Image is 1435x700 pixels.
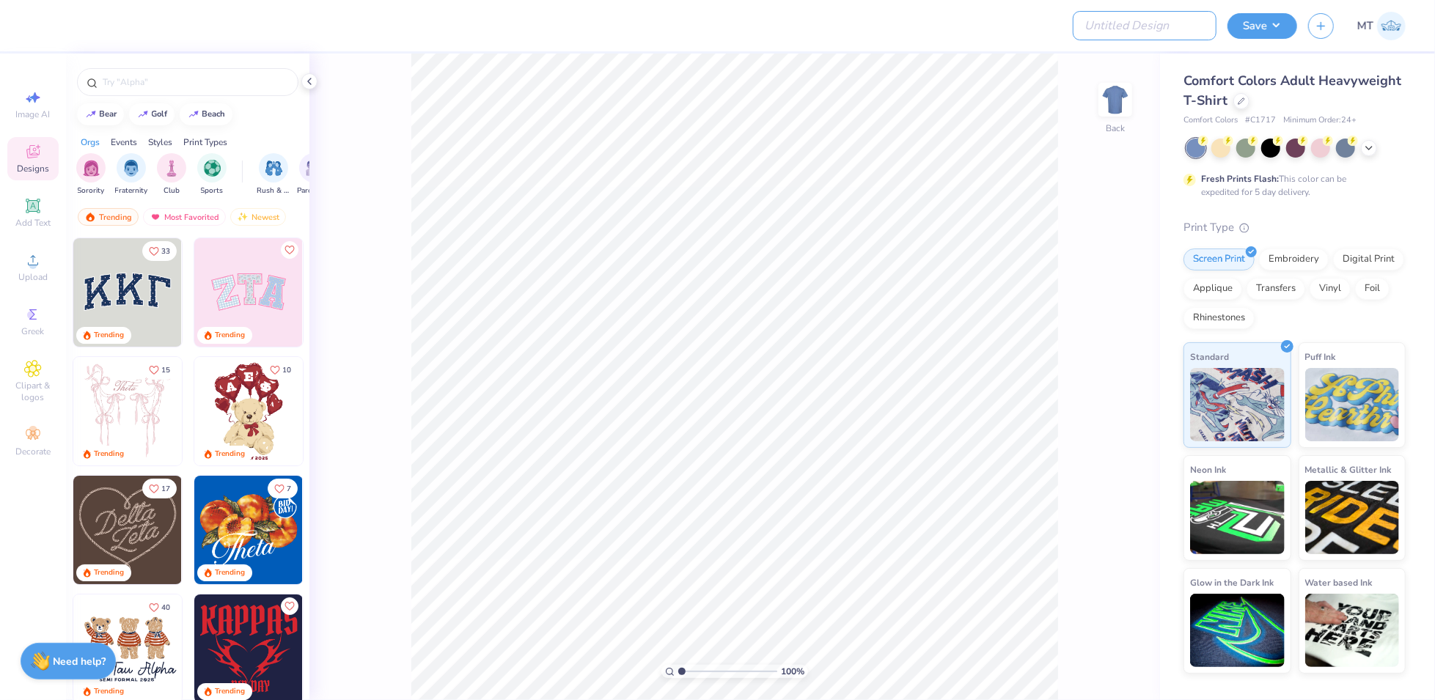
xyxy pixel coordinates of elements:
[1190,594,1285,667] img: Glow in the Dark Ink
[101,75,289,89] input: Try "Alpha"
[54,655,106,668] strong: Need help?
[123,160,139,177] img: Fraternity Image
[1190,462,1226,477] span: Neon Ink
[215,686,245,697] div: Trending
[77,103,124,125] button: bear
[1357,12,1406,40] a: MT
[1183,248,1255,270] div: Screen Print
[1183,278,1242,300] div: Applique
[1283,114,1357,127] span: Minimum Order: 24 +
[1183,307,1255,329] div: Rhinestones
[1190,481,1285,554] img: Neon Ink
[237,212,249,222] img: Newest.gif
[306,160,323,177] img: Parent's Weekend Image
[1247,278,1305,300] div: Transfers
[73,238,182,347] img: 3b9aba4f-e317-4aa7-a679-c95a879539bd
[302,238,411,347] img: 5ee11766-d822-42f5-ad4e-763472bf8dcf
[115,153,148,196] div: filter for Fraternity
[142,597,177,617] button: Like
[201,185,224,196] span: Sports
[157,153,186,196] button: filter button
[161,485,170,493] span: 17
[142,360,177,380] button: Like
[265,160,282,177] img: Rush & Bid Image
[81,136,100,149] div: Orgs
[302,357,411,465] img: e74243e0-e378-47aa-a400-bc6bcb25063a
[164,185,180,196] span: Club
[215,330,245,341] div: Trending
[297,153,331,196] button: filter button
[161,604,170,611] span: 40
[1227,13,1297,39] button: Save
[18,271,48,283] span: Upload
[188,110,199,119] img: trend_line.gif
[230,208,286,226] div: Newest
[1073,11,1216,40] input: Untitled Design
[15,217,51,229] span: Add Text
[257,153,290,196] button: filter button
[94,686,124,697] div: Trending
[76,153,106,196] button: filter button
[83,160,100,177] img: Sorority Image
[181,357,290,465] img: d12a98c7-f0f7-4345-bf3a-b9f1b718b86e
[180,103,232,125] button: beach
[781,665,804,678] span: 100 %
[1183,114,1238,127] span: Comfort Colors
[1201,173,1279,185] strong: Fresh Prints Flash:
[73,476,182,584] img: 12710c6a-dcc0-49ce-8688-7fe8d5f96fe2
[1305,481,1400,554] img: Metallic & Glitter Ink
[115,185,148,196] span: Fraternity
[161,248,170,255] span: 33
[73,357,182,465] img: 83dda5b0-2158-48ca-832c-f6b4ef4c4536
[94,330,124,341] div: Trending
[78,185,105,196] span: Sorority
[1106,122,1125,135] div: Back
[100,110,117,118] div: bear
[297,153,331,196] div: filter for Parent's Weekend
[1183,219,1406,236] div: Print Type
[1333,248,1404,270] div: Digital Print
[142,479,177,498] button: Like
[257,153,290,196] div: filter for Rush & Bid
[84,212,96,222] img: trending.gif
[1355,278,1390,300] div: Foil
[263,360,298,380] button: Like
[94,567,124,578] div: Trending
[1305,594,1400,667] img: Water based Ink
[297,185,331,196] span: Parent's Weekend
[257,185,290,196] span: Rush & Bid
[281,597,298,615] button: Like
[76,153,106,196] div: filter for Sorority
[1310,278,1351,300] div: Vinyl
[181,476,290,584] img: ead2b24a-117b-4488-9b34-c08fd5176a7b
[1305,462,1392,477] span: Metallic & Glitter Ink
[183,136,227,149] div: Print Types
[1190,349,1229,364] span: Standard
[16,108,51,120] span: Image AI
[194,357,303,465] img: 587403a7-0594-4a7f-b2bd-0ca67a3ff8dd
[1190,368,1285,441] img: Standard
[215,449,245,460] div: Trending
[152,110,168,118] div: golf
[148,136,172,149] div: Styles
[194,238,303,347] img: 9980f5e8-e6a1-4b4a-8839-2b0e9349023c
[85,110,97,119] img: trend_line.gif
[202,110,226,118] div: beach
[115,153,148,196] button: filter button
[302,476,411,584] img: f22b6edb-555b-47a9-89ed-0dd391bfae4f
[287,485,291,493] span: 7
[129,103,175,125] button: golf
[17,163,49,174] span: Designs
[137,110,149,119] img: trend_line.gif
[1259,248,1329,270] div: Embroidery
[197,153,227,196] button: filter button
[1101,85,1130,114] img: Back
[282,366,291,374] span: 10
[1377,12,1406,40] img: Michelle Tapire
[15,446,51,457] span: Decorate
[1190,575,1274,590] span: Glow in the Dark Ink
[1305,368,1400,441] img: Puff Ink
[143,208,226,226] div: Most Favorited
[1305,349,1336,364] span: Puff Ink
[78,208,139,226] div: Trending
